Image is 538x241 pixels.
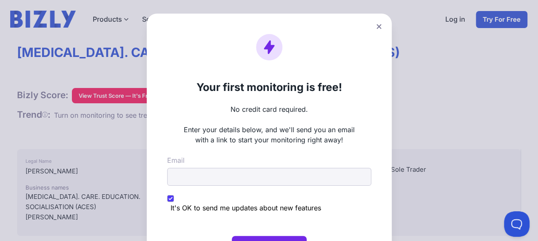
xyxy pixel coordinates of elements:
[504,211,529,237] iframe: Toggle Customer Support
[167,104,371,114] p: No credit card required.
[167,81,371,94] h2: Your first monitoring is free!
[167,125,371,145] p: Enter your details below, and we'll send you an email with a link to start your monitoring right ...
[171,204,321,212] span: It's OK to send me updates about new features
[167,155,185,165] label: Email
